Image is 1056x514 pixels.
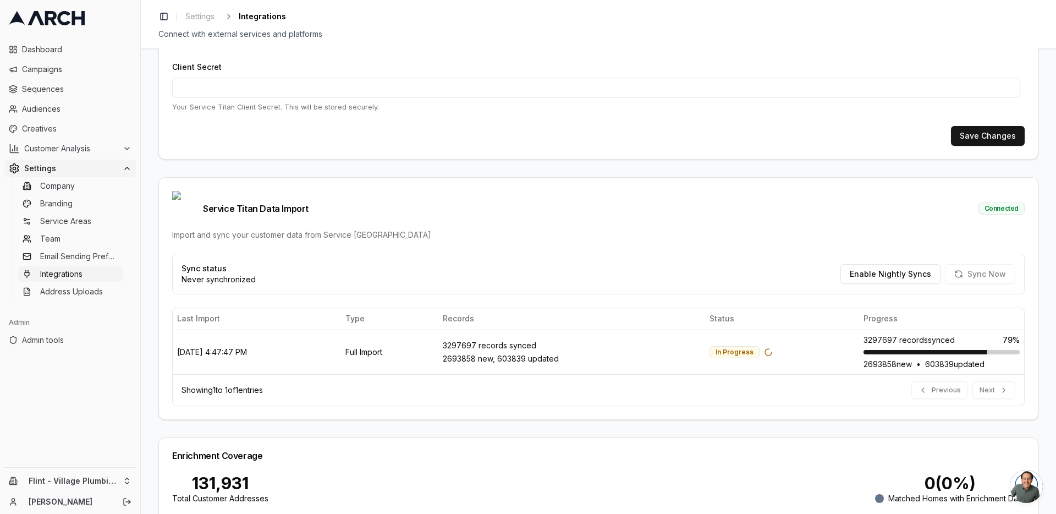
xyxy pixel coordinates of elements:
a: Branding [18,196,123,211]
div: 131,931 [172,473,268,493]
div: Admin [4,314,136,331]
div: Connected [978,203,1025,215]
span: Flint - Village Plumbing, Air & Electric [29,476,118,486]
a: Email Sending Preferences [18,249,123,264]
a: Campaigns [4,61,136,78]
span: Admin tools [22,335,131,346]
span: Email Sending Preferences [40,251,118,262]
span: Dashboard [22,44,131,55]
div: 0 ( 0 %) [875,473,1025,493]
span: Campaigns [22,64,131,75]
span: Creatives [22,123,131,134]
label: Client Secret [172,62,222,72]
span: • [916,359,921,370]
a: Open chat [1010,470,1043,503]
button: Settings [4,160,136,177]
button: Enable Nightly Syncs [840,264,941,284]
th: Progress [859,308,1024,330]
a: Audiences [4,100,136,118]
span: Integrations [40,269,82,280]
span: Branding [40,198,73,209]
a: Service Areas [18,214,123,229]
a: [PERSON_NAME] [29,496,111,507]
th: Records [438,308,705,330]
span: 603839 updated [925,359,985,370]
a: Admin tools [4,331,136,349]
a: Sequences [4,80,136,98]
a: Creatives [4,120,136,138]
div: Showing 1 to 1 of 1 entries [182,385,263,396]
a: Settings [181,9,219,24]
nav: breadcrumb [181,9,286,24]
span: 79 % [1003,335,1020,346]
span: Customer Analysis [24,143,118,154]
div: 2693858 new, 603839 updated [443,353,701,364]
span: Sequences [22,84,131,95]
p: Sync status [182,263,256,274]
span: Service Titan Data Import [172,191,309,226]
button: Customer Analysis [4,140,136,157]
div: Connect with external services and platforms [158,29,1038,40]
div: In Progress [710,346,760,358]
button: Save Changes [951,126,1025,146]
img: Service Titan logo [172,191,199,226]
td: Full Import [341,330,438,375]
span: 2693858 new [864,359,912,370]
div: Total Customer Addresses [172,493,268,504]
span: Settings [24,163,118,174]
a: Address Uploads [18,284,123,299]
div: Import and sync your customer data from Service [GEOGRAPHIC_DATA] [172,229,1025,240]
span: Audiences [22,103,131,114]
a: Team [18,231,123,247]
p: Never synchronized [182,274,256,285]
button: Flint - Village Plumbing, Air & Electric [4,472,136,490]
a: Dashboard [4,41,136,58]
span: Settings [185,11,215,22]
span: Service Areas [40,216,91,227]
span: Company [40,181,75,192]
div: Matched Homes with Enrichment Data [875,493,1025,504]
span: Team [40,233,61,244]
th: Status [705,308,859,330]
th: Type [341,308,438,330]
button: Log out [119,494,135,510]
td: [DATE] 4:47:47 PM [173,330,341,375]
a: Integrations [18,266,123,282]
span: Address Uploads [40,286,103,297]
a: Company [18,178,123,194]
th: Last Import [173,308,341,330]
p: Your Service Titan Client Secret. This will be stored securely. [172,102,1025,112]
div: 3297697 records synced [443,340,701,351]
div: Enrichment Coverage [172,451,1025,460]
span: 3297697 records synced [864,335,955,346]
span: Integrations [239,11,286,22]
